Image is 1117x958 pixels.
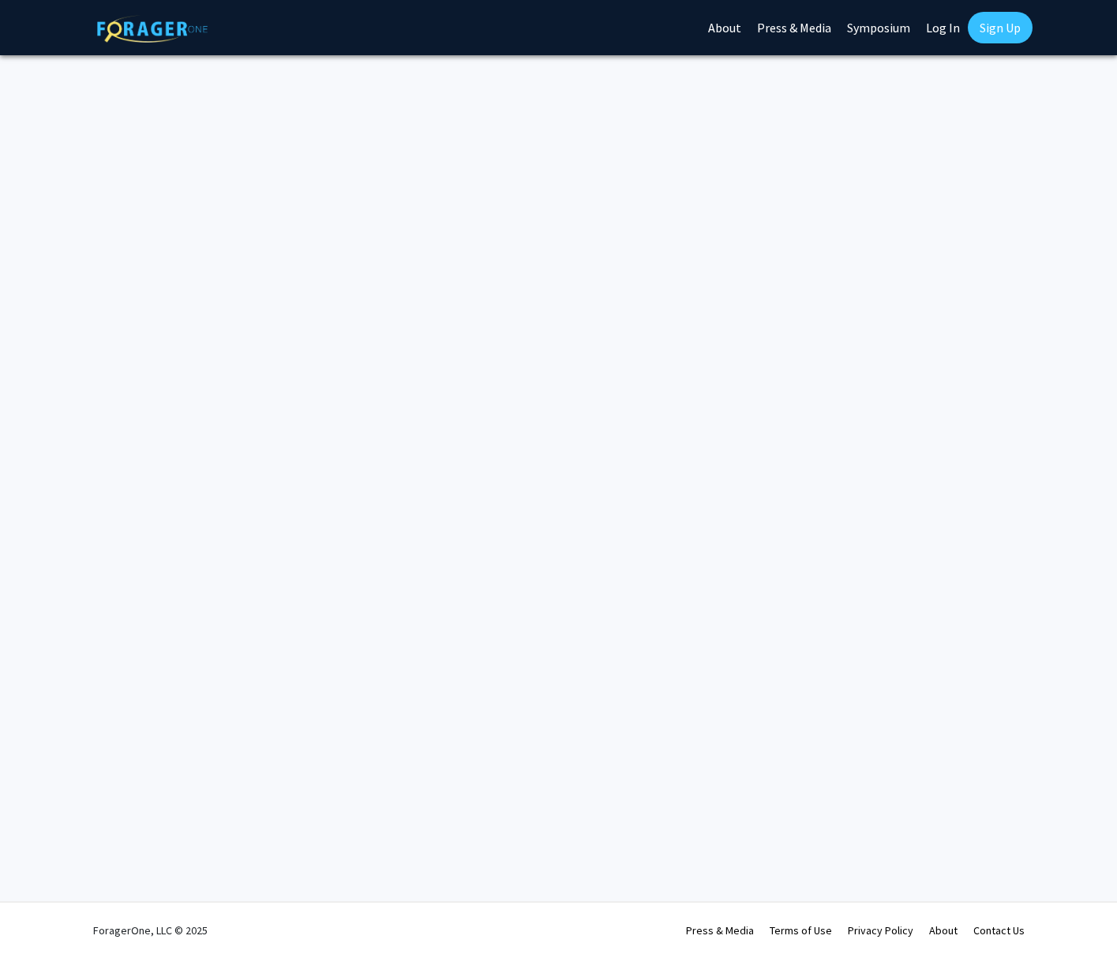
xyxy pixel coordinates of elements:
a: Press & Media [686,923,754,937]
a: Privacy Policy [848,923,913,937]
div: ForagerOne, LLC © 2025 [93,903,208,958]
a: Terms of Use [770,923,832,937]
img: ForagerOne Logo [97,15,208,43]
a: Sign Up [968,12,1033,43]
a: Contact Us [973,923,1025,937]
a: About [929,923,958,937]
